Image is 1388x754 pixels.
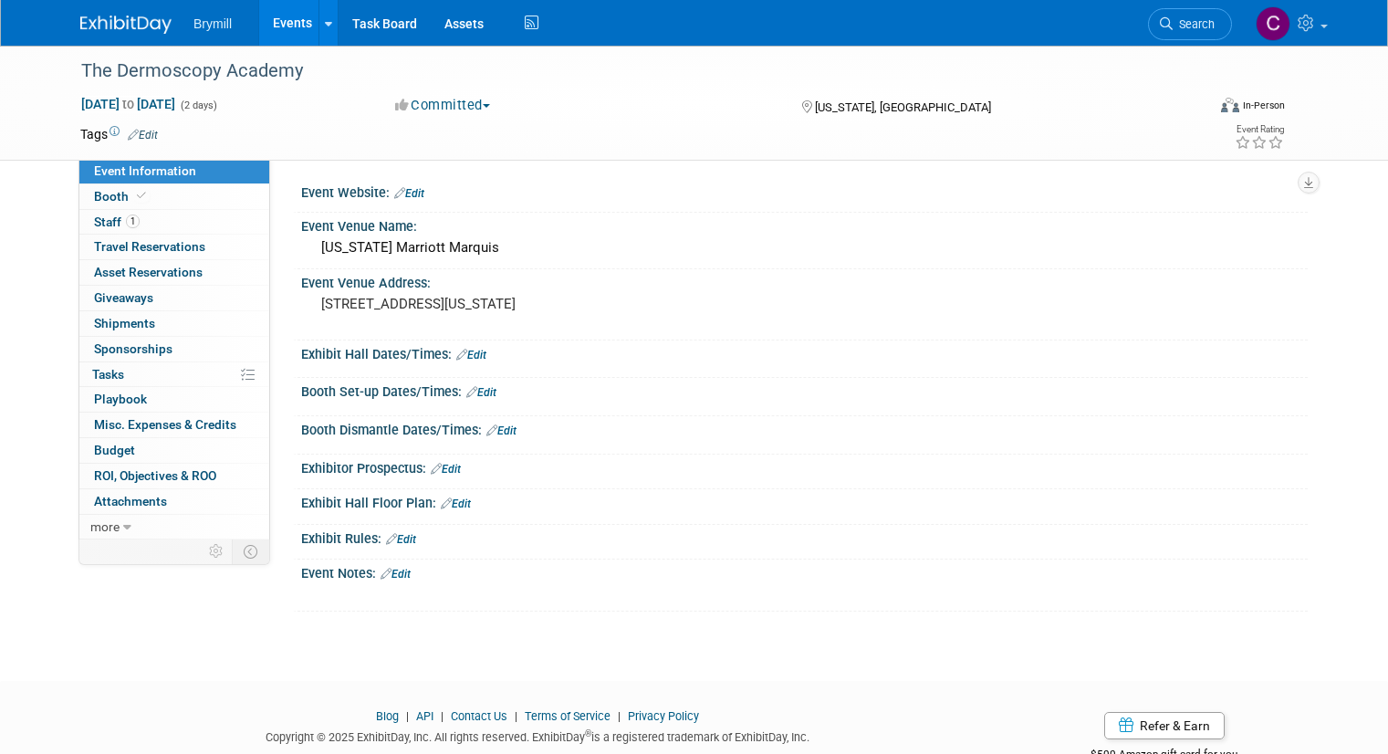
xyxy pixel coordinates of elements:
div: Copyright © 2025 ExhibitDay, Inc. All rights reserved. ExhibitDay is a registered trademark of Ex... [80,725,994,746]
div: Event Format [1107,95,1285,122]
a: Privacy Policy [628,709,699,723]
a: Contact Us [451,709,507,723]
img: Format-Inperson.png [1221,98,1239,112]
a: Event Information [79,159,269,183]
a: Shipments [79,311,269,336]
td: Personalize Event Tab Strip [201,539,233,563]
span: Brymill [193,16,232,31]
div: Booth Set-up Dates/Times: [301,378,1308,402]
span: Sponsorships [94,341,172,356]
div: Event Notes: [301,560,1308,583]
a: Edit [431,463,461,476]
img: ExhibitDay [80,16,172,34]
td: Tags [80,125,158,143]
a: Edit [486,424,517,437]
a: Asset Reservations [79,260,269,285]
span: | [436,709,448,723]
a: Refer & Earn [1104,712,1225,739]
td: Toggle Event Tabs [233,539,270,563]
span: (2 days) [179,99,217,111]
a: Booth [79,184,269,209]
span: [DATE] [DATE] [80,96,176,112]
div: [US_STATE] Marriott Marquis [315,234,1294,262]
span: Staff [94,215,140,229]
span: Giveaways [94,290,153,305]
div: Booth Dismantle Dates/Times: [301,416,1308,440]
a: Giveaways [79,286,269,310]
div: Exhibit Hall Floor Plan: [301,489,1308,513]
div: Exhibit Rules: [301,525,1308,549]
span: ROI, Objectives & ROO [94,468,216,483]
span: Asset Reservations [94,265,203,279]
span: Event Information [94,163,196,178]
span: Budget [94,443,135,457]
span: Booth [94,189,150,204]
a: Edit [386,533,416,546]
a: Playbook [79,387,269,412]
a: Edit [381,568,411,581]
i: Booth reservation complete [137,191,146,201]
pre: [STREET_ADDRESS][US_STATE] [321,296,701,312]
a: Sponsorships [79,337,269,361]
div: Event Venue Address: [301,269,1308,292]
a: Attachments [79,489,269,514]
span: Travel Reservations [94,239,205,254]
button: Committed [389,96,497,115]
div: Exhibitor Prospectus: [301,455,1308,478]
span: to [120,97,137,111]
div: Event Venue Name: [301,213,1308,236]
a: Tasks [79,362,269,387]
a: API [416,709,433,723]
a: Blog [376,709,399,723]
div: In-Person [1242,99,1285,112]
a: Misc. Expenses & Credits [79,413,269,437]
span: | [402,709,413,723]
span: Tasks [92,367,124,382]
a: more [79,515,269,539]
img: Cindy O [1256,6,1290,41]
a: Search [1148,8,1232,40]
div: The Dermoscopy Academy [75,55,1183,88]
a: Edit [456,349,486,361]
div: Event Rating [1235,125,1284,134]
span: Search [1173,17,1215,31]
a: ROI, Objectives & ROO [79,464,269,488]
a: Edit [128,129,158,141]
div: Event Website: [301,179,1308,203]
span: Shipments [94,316,155,330]
span: Attachments [94,494,167,508]
span: Playbook [94,392,147,406]
a: Edit [466,386,496,399]
span: | [613,709,625,723]
span: Misc. Expenses & Credits [94,417,236,432]
a: Budget [79,438,269,463]
span: | [510,709,522,723]
a: Edit [394,187,424,200]
div: Exhibit Hall Dates/Times: [301,340,1308,364]
span: [US_STATE], [GEOGRAPHIC_DATA] [815,100,991,114]
a: Terms of Service [525,709,611,723]
a: Travel Reservations [79,235,269,259]
a: Edit [441,497,471,510]
span: more [90,519,120,534]
sup: ® [585,728,591,738]
span: 1 [126,215,140,228]
a: Staff1 [79,210,269,235]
